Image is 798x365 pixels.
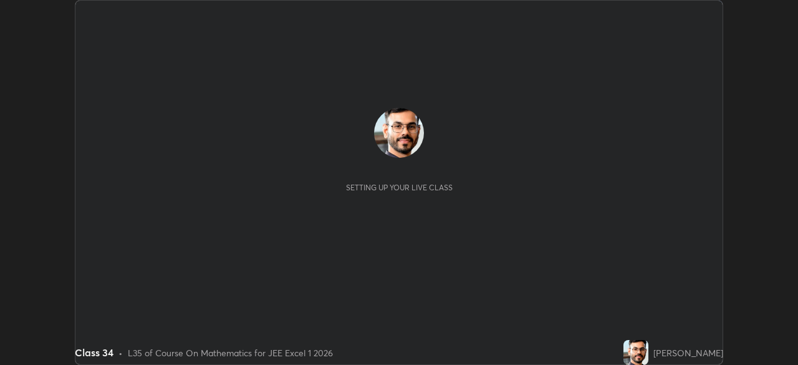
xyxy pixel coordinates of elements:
div: L35 of Course On Mathematics for JEE Excel 1 2026 [128,346,333,359]
div: Setting up your live class [346,183,453,192]
img: ca0f5e163b6a4e08bc0bbfa0484aee76.jpg [374,108,424,158]
div: • [118,346,123,359]
div: Class 34 [75,345,113,360]
img: ca0f5e163b6a4e08bc0bbfa0484aee76.jpg [623,340,648,365]
div: [PERSON_NAME] [653,346,723,359]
